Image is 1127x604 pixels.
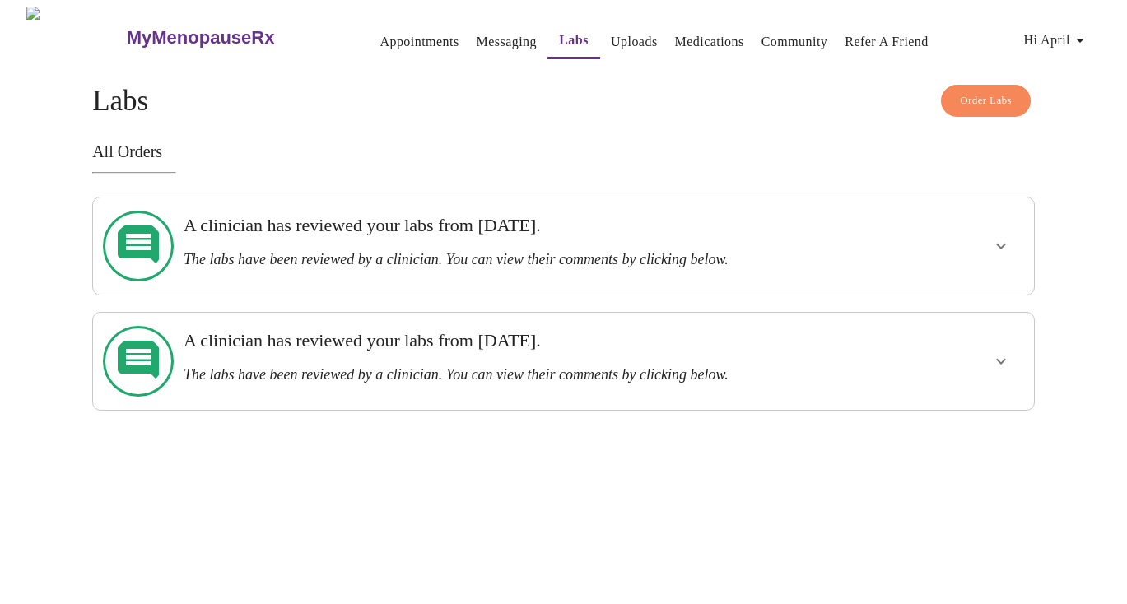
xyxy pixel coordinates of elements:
[604,26,664,58] button: Uploads
[477,30,537,53] a: Messaging
[960,91,1012,110] span: Order Labs
[559,29,589,52] a: Labs
[981,226,1021,266] button: show more
[755,26,835,58] button: Community
[470,26,543,58] button: Messaging
[1017,24,1097,57] button: Hi April
[675,30,744,53] a: Medications
[1023,29,1090,52] span: Hi April
[761,30,828,53] a: Community
[127,27,275,49] h3: MyMenopauseRx
[184,330,853,351] h3: A clinician has reviewed your labs from [DATE].
[92,85,1035,118] h4: Labs
[668,26,751,58] button: Medications
[547,24,600,59] button: Labs
[26,7,124,68] img: MyMenopauseRx Logo
[184,215,853,236] h3: A clinician has reviewed your labs from [DATE].
[373,26,465,58] button: Appointments
[845,30,929,53] a: Refer a Friend
[92,142,1035,161] h3: All Orders
[124,9,340,67] a: MyMenopauseRx
[941,85,1031,117] button: Order Labs
[184,366,853,383] h3: The labs have been reviewed by a clinician. You can view their comments by clicking below.
[184,251,853,268] h3: The labs have been reviewed by a clinician. You can view their comments by clicking below.
[981,341,1021,381] button: show more
[611,30,658,53] a: Uploads
[838,26,935,58] button: Refer a Friend
[380,30,459,53] a: Appointments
